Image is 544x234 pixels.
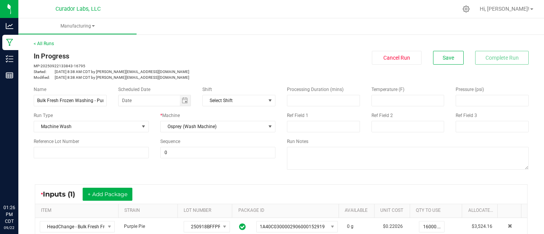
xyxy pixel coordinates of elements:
[34,63,275,69] p: MP-20250922133843-16795
[184,221,220,232] span: 250918BFFPRPLP
[34,121,139,132] span: Machine Wash
[34,87,46,92] span: Name
[119,95,180,106] input: Date
[371,113,393,118] span: Ref Field 2
[55,6,101,12] span: Curador Labs, LLC
[433,51,464,65] button: Save
[8,173,31,196] iframe: Resource center
[83,188,132,201] button: + Add Package
[256,221,338,232] span: NO DATA FOUND
[480,6,529,12] span: Hi, [PERSON_NAME]!
[18,23,137,29] span: Manufacturing
[456,113,477,118] span: Ref Field 3
[34,69,55,75] span: Started:
[347,224,350,229] span: 0
[202,87,212,92] span: Shift
[472,224,492,229] span: $3,524.16
[161,121,265,132] span: Osprey (Wash Machine)
[380,208,407,214] a: Unit CostSortable
[260,224,325,229] span: 1A40C0300002906000152919
[40,221,115,232] span: NO DATA FOUND
[371,87,404,92] span: Temperature (F)
[34,51,275,61] div: In Progress
[3,225,15,231] p: 09/22
[184,208,229,214] a: LOT NUMBERSortable
[383,55,410,61] span: Cancel Run
[443,55,454,61] span: Save
[34,41,54,46] a: < All Runs
[461,5,471,13] div: Manage settings
[160,139,180,144] span: Sequence
[345,208,371,214] a: AVAILABLESortable
[351,224,353,229] span: g
[383,224,403,229] span: $0.22026
[6,22,13,30] inline-svg: Analytics
[6,71,13,79] inline-svg: Reports
[203,95,265,106] span: Select Shift
[43,190,83,198] span: Inputs (1)
[34,139,79,144] span: Reference Lot Number
[239,222,246,231] span: In Sync
[40,221,105,232] span: HeadChange - Bulk Fresh Frozen - XO - Purple Pie
[118,87,150,92] span: Scheduled Date
[124,224,145,229] span: Purple Pie
[180,95,191,106] span: Toggle calendar
[3,204,15,225] p: 01:26 PM CDT
[34,112,53,119] span: Run Type
[41,208,115,214] a: ITEMSortable
[18,18,137,34] a: Manufacturing
[6,39,13,46] inline-svg: Manufacturing
[202,95,275,106] span: NO DATA FOUND
[287,87,344,92] span: Processing Duration (mins)
[468,208,495,214] a: Allocated CostSortable
[456,87,484,92] span: Pressure (psi)
[503,208,518,214] a: Sortable
[124,208,174,214] a: STRAINSortable
[34,69,275,75] p: [DATE] 8:38 AM CDT by [PERSON_NAME][EMAIL_ADDRESS][DOMAIN_NAME]
[34,75,55,80] span: Modified:
[416,208,459,214] a: QTY TO USESortable
[162,113,180,118] span: Machine
[238,208,336,214] a: PACKAGE IDSortable
[287,139,308,144] span: Run Notes
[475,51,529,65] button: Complete Run
[6,55,13,63] inline-svg: Inventory
[485,55,519,61] span: Complete Run
[372,51,422,65] button: Cancel Run
[287,113,308,118] span: Ref Field 1
[34,75,275,80] p: [DATE] 8:38 AM CDT by [PERSON_NAME][EMAIL_ADDRESS][DOMAIN_NAME]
